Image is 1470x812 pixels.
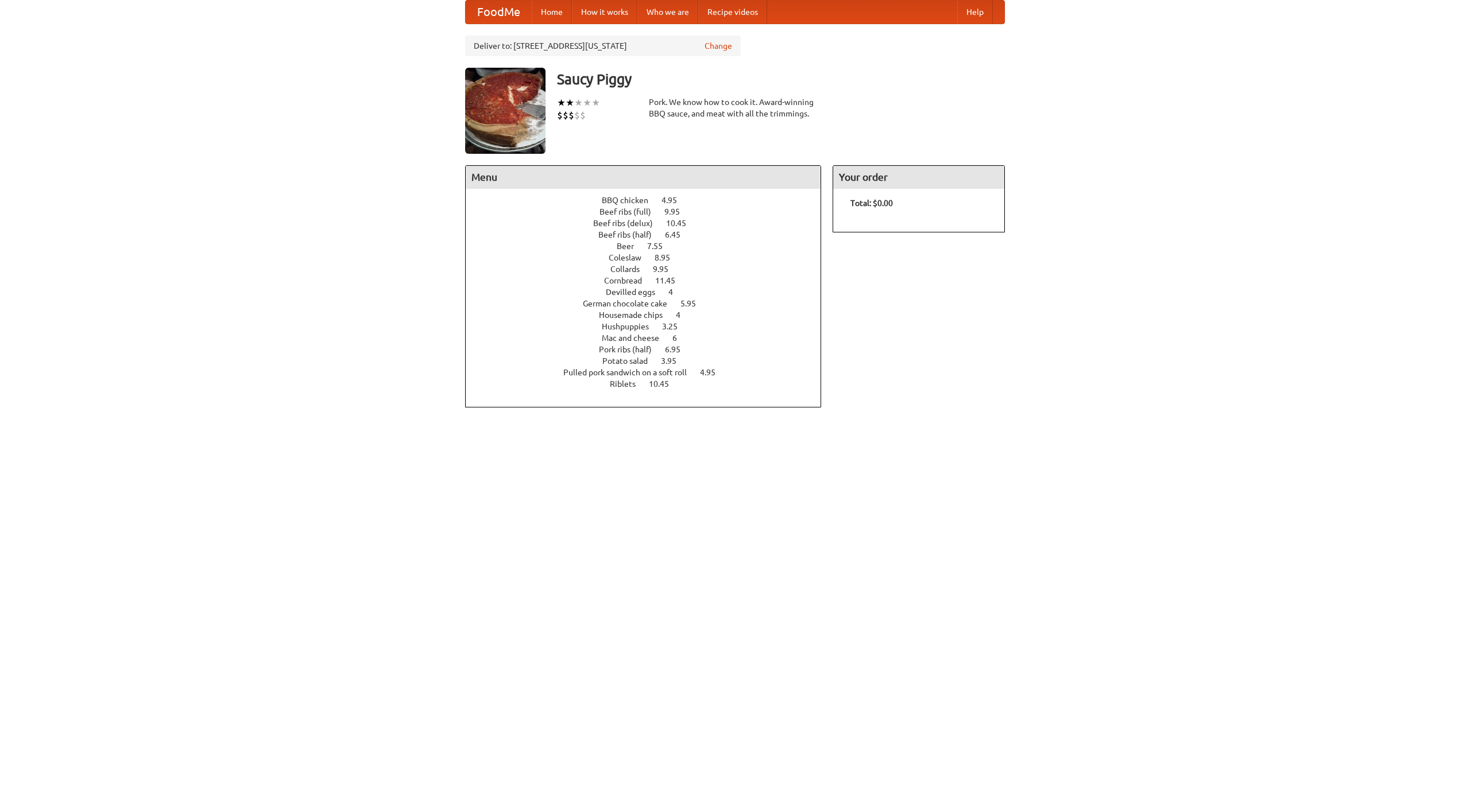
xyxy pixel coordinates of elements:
a: Recipe videos [698,1,767,24]
span: 4.95 [661,196,688,205]
li: ★ [583,96,591,109]
a: German chocolate cake 5.95 [583,299,717,308]
a: Change [705,40,732,52]
span: Beef ribs (half) [598,230,663,239]
span: Coleslaw [609,253,653,262]
a: Mac and cheese 6 [602,333,698,343]
div: Pork. We know how to cook it. Award-winning BBQ sauce, and meat with all the trimmings. [649,96,821,119]
a: How it works [572,1,637,24]
span: Devilled eggs [606,287,667,297]
span: 6.45 [665,230,692,239]
h4: Your order [833,166,1004,189]
span: Hushpuppies [602,322,660,331]
span: 6.95 [665,345,692,354]
h3: Saucy Piggy [557,68,1005,91]
span: 3.25 [662,322,689,331]
span: Pork ribs (half) [599,345,663,354]
span: Cornbread [604,276,653,285]
span: Riblets [610,379,647,388]
span: 4 [668,287,684,297]
a: Beef ribs (delux) 10.45 [593,219,707,228]
a: Help [957,1,993,24]
span: 10.45 [649,379,680,388]
span: 8.95 [655,253,682,262]
li: $ [574,109,580,122]
img: angular.jpg [465,68,546,154]
span: 11.45 [655,276,687,285]
span: Housemade chips [599,310,674,320]
a: Collards 9.95 [610,265,690,274]
li: $ [563,109,568,122]
span: 4 [676,310,692,320]
a: Beef ribs (half) 6.45 [598,230,702,239]
li: $ [580,109,586,122]
a: FoodMe [466,1,532,24]
b: Total: $0.00 [850,199,893,208]
a: Pork ribs (half) 6.95 [599,345,702,354]
a: Beef ribs (full) 9.95 [599,207,701,216]
span: 7.55 [647,242,674,251]
span: 9.95 [664,207,691,216]
a: Devilled eggs 4 [606,287,694,297]
a: Potato salad 3.95 [602,356,698,366]
h4: Menu [466,166,821,189]
div: Deliver to: [STREET_ADDRESS][US_STATE] [465,36,741,56]
span: Collards [610,265,651,274]
a: Home [532,1,572,24]
span: 5.95 [680,299,707,308]
a: Beer 7.55 [617,242,684,251]
a: Cornbread 11.45 [604,276,697,285]
span: 4.95 [700,368,727,377]
a: Coleslaw 8.95 [609,253,691,262]
span: Potato salad [602,356,659,366]
li: ★ [566,96,574,109]
li: $ [568,109,574,122]
span: Pulled pork sandwich on a soft roll [563,368,698,377]
a: Hushpuppies 3.25 [602,322,699,331]
a: Riblets 10.45 [610,379,690,388]
li: ★ [557,96,566,109]
a: Who we are [637,1,698,24]
li: $ [557,109,563,122]
a: BBQ chicken 4.95 [602,196,698,205]
span: 3.95 [661,356,688,366]
span: BBQ chicken [602,196,660,205]
li: ★ [591,96,600,109]
span: German chocolate cake [583,299,679,308]
a: Pulled pork sandwich on a soft roll 4.95 [563,368,737,377]
span: Beef ribs (delux) [593,219,664,228]
span: 9.95 [653,265,680,274]
span: Beer [617,242,645,251]
li: ★ [574,96,583,109]
span: 6 [672,333,688,343]
a: Housemade chips 4 [599,310,702,320]
span: 10.45 [666,219,698,228]
span: Beef ribs (full) [599,207,663,216]
span: Mac and cheese [602,333,671,343]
